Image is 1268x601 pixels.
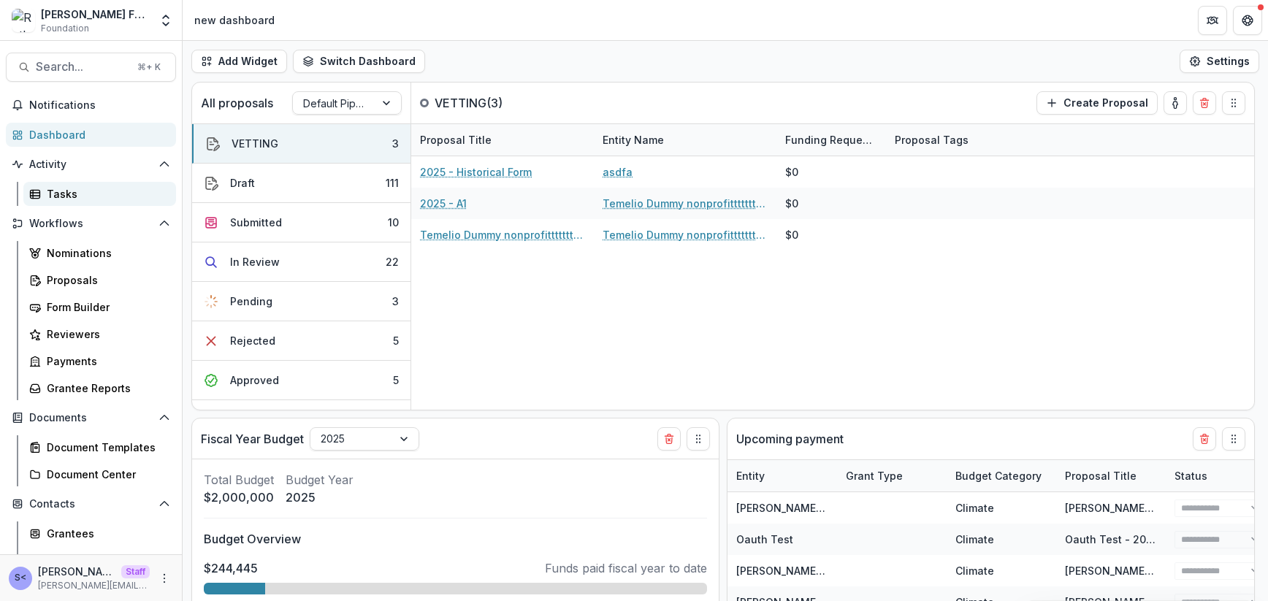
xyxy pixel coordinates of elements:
div: Entity [727,460,837,491]
p: Staff [121,565,150,578]
button: In Review22 [192,242,410,282]
div: Approved [230,372,279,388]
span: Activity [29,158,153,171]
div: Proposal Tags [886,124,1069,156]
div: Dashboard [29,127,164,142]
div: $0 [785,227,798,242]
img: Ruthwick Foundation [12,9,35,32]
div: Proposal Title [411,132,500,148]
div: Proposal Title [1056,460,1166,491]
button: Open Contacts [6,492,176,516]
div: 111 [386,175,399,191]
button: Create Proposal [1036,91,1158,115]
nav: breadcrumb [188,9,280,31]
div: Climate [955,532,994,547]
a: asdfa [603,164,633,180]
p: Funds paid fiscal year to date [545,559,707,577]
p: [PERSON_NAME] <[PERSON_NAME][EMAIL_ADDRESS][DOMAIN_NAME]> [38,564,115,579]
button: Drag [1222,427,1245,451]
div: Entity Name [594,124,776,156]
div: 10 [388,215,399,230]
div: Grant Type [837,460,947,491]
div: Status [1166,468,1216,483]
p: [PERSON_NAME][EMAIL_ADDRESS][DOMAIN_NAME] [38,579,150,592]
a: Grantee Reports [23,376,176,400]
a: Document Templates [23,435,176,459]
a: Temelio Dummy nonprofittttttttt a4 sda16s5d - 2025 - A1 [420,227,585,242]
span: Documents [29,412,153,424]
div: new dashboard [194,12,275,28]
span: Search... [36,60,129,74]
p: Fiscal Year Budget [201,430,304,448]
button: Search... [6,53,176,82]
a: Nominations [23,241,176,265]
button: Notifications [6,93,176,117]
div: Rejected [230,333,275,348]
div: 5 [393,333,399,348]
p: Upcoming payment [736,430,844,448]
div: Budget Category [947,460,1056,491]
div: Nominations [47,245,164,261]
div: Reviewers [47,326,164,342]
button: Draft111 [192,164,410,203]
a: Reviewers [23,322,176,346]
a: Grantees [23,521,176,546]
div: Proposal Tags [886,132,977,148]
button: Pending3 [192,282,410,321]
div: Form Builder [47,299,164,315]
a: Constituents [23,548,176,573]
button: Drag [687,427,710,451]
div: 5 [393,372,399,388]
div: 3 [392,294,399,309]
div: [PERSON_NAME] Draft Test - 2024 - Public Upload form [1065,500,1157,516]
p: All proposals [201,94,273,112]
div: Climate [955,500,994,516]
div: Pending [230,294,272,309]
p: Total Budget [204,471,274,489]
p: $244,445 [204,559,258,577]
div: [PERSON_NAME] Foundation [41,7,150,22]
div: Payments [47,353,164,369]
button: Delete card [1193,91,1216,115]
div: Proposal Title [411,124,594,156]
div: Funding Requested [776,124,886,156]
span: Workflows [29,218,153,230]
div: $0 [785,164,798,180]
div: Document Center [47,467,164,482]
div: Funding Requested [776,132,886,148]
div: [PERSON_NAME] TEST - 2024 - Public Form Deadline [1065,563,1157,578]
a: Tasks [23,182,176,206]
button: Open Activity [6,153,176,176]
div: Climate [955,563,994,578]
span: Notifications [29,99,170,112]
div: $0 [785,196,798,211]
p: VETTING ( 3 ) [435,94,544,112]
div: Submitted [230,215,282,230]
p: 2025 [286,489,354,506]
div: 22 [386,254,399,269]
div: Entity [727,468,774,483]
a: Payments [23,349,176,373]
button: Delete card [1193,427,1216,451]
a: [PERSON_NAME] Draft Test [736,502,873,514]
a: Document Center [23,462,176,486]
a: Temelio Dummy nonprofittttttttt a4 sda16s5d [603,196,768,211]
p: $2,000,000 [204,489,274,506]
div: ⌘ + K [134,59,164,75]
span: Contacts [29,498,153,510]
a: Oauth Test [736,533,793,546]
div: Proposals [47,272,164,288]
div: Proposal Title [1056,468,1145,483]
div: Document Templates [47,440,164,455]
div: Entity Name [594,132,673,148]
button: Approved5 [192,361,410,400]
button: Open Workflows [6,212,176,235]
a: Form Builder [23,295,176,319]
